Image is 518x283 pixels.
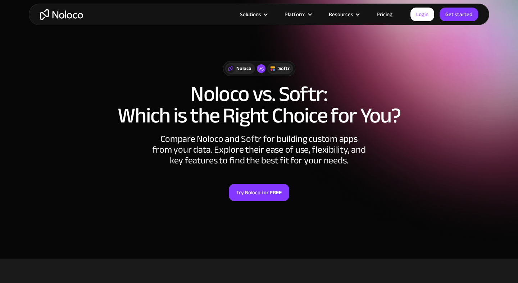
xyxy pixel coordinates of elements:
a: Get started [440,8,478,21]
div: vs [257,64,265,73]
div: Platform [276,10,320,19]
a: Pricing [368,10,401,19]
div: Compare Noloco and Softr for building custom apps from your data. Explore their ease of use, flex... [151,134,367,166]
div: Resources [329,10,353,19]
div: Platform [285,10,305,19]
strong: FREE [270,188,282,197]
div: Resources [320,10,368,19]
h1: Noloco vs. Softr: Which is the Right Choice for You? [36,83,482,126]
div: Solutions [231,10,276,19]
div: Solutions [240,10,261,19]
div: Noloco [236,65,251,73]
div: Softr [278,65,290,73]
a: home [40,9,83,20]
a: Try Noloco forFREE [229,184,289,201]
a: Login [410,8,434,21]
